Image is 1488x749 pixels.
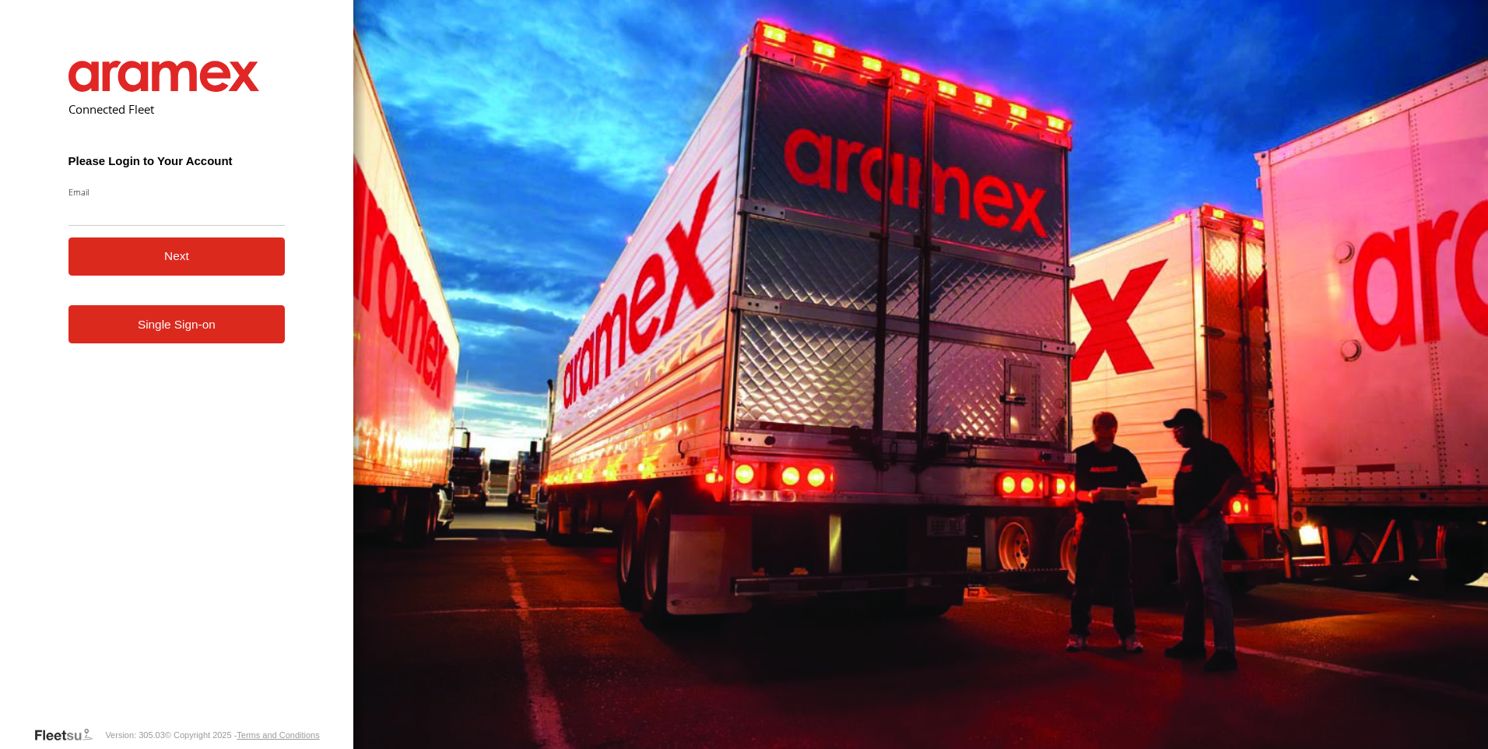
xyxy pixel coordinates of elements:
button: Next [68,237,286,276]
div: Version: 305.03 [105,730,164,740]
h2: Connected Fleet [68,101,286,117]
a: Terms and Conditions [237,730,319,740]
a: Visit our Website [33,727,105,743]
img: Aramex [68,61,260,92]
h3: Please Login to Your Account [68,154,286,167]
a: Single Sign-on [68,305,286,343]
label: Email [68,186,286,198]
div: © Copyright 2025 - [165,730,320,740]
